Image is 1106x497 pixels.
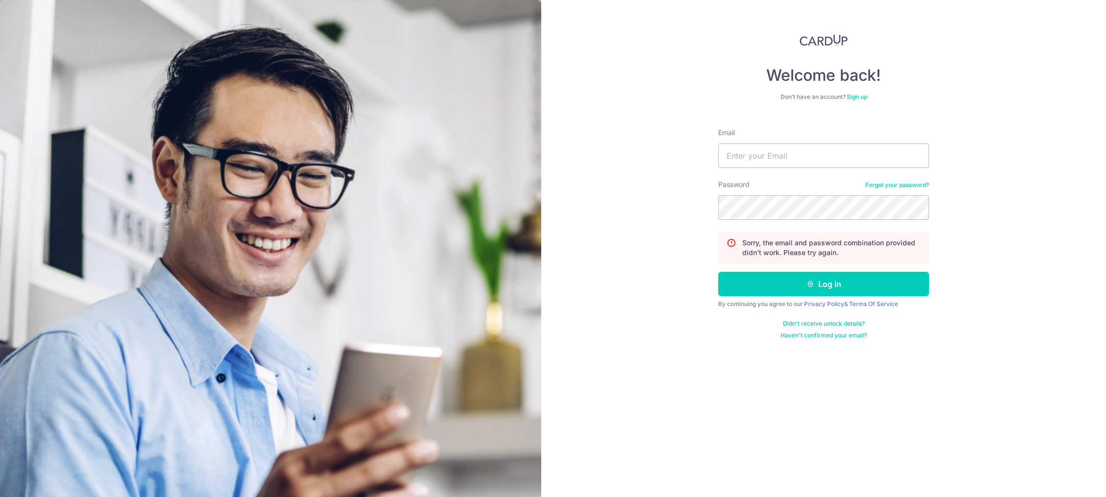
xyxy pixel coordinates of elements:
p: Sorry, the email and password combination provided didn't work. Please try again. [742,238,921,258]
div: Don’t have an account? [718,93,929,101]
a: Didn't receive unlock details? [783,320,865,328]
a: Haven't confirmed your email? [780,331,867,339]
input: Enter your Email [718,143,929,168]
a: Privacy Policy [804,300,844,308]
button: Log in [718,272,929,296]
div: By continuing you agree to our & [718,300,929,308]
label: Password [718,180,750,189]
a: Terms Of Service [849,300,898,308]
h4: Welcome back! [718,66,929,85]
label: Email [718,128,735,138]
img: CardUp Logo [800,34,848,46]
a: Sign up [847,93,867,100]
a: Forgot your password? [865,181,929,189]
